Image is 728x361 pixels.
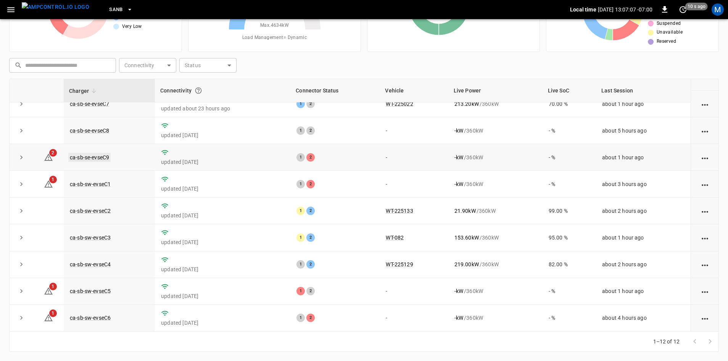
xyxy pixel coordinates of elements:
div: 1 [296,233,305,242]
p: updated [DATE] [161,265,284,273]
td: - % [543,305,596,332]
span: Very Low [122,23,142,31]
div: action cell options [700,234,710,241]
div: 1 [296,260,305,269]
p: - kW [454,154,463,161]
button: expand row [16,152,27,163]
p: updated [DATE] [161,319,284,327]
button: expand row [16,285,27,297]
button: expand row [16,312,27,324]
button: expand row [16,98,27,110]
td: - [380,278,448,305]
td: - [380,144,448,171]
span: 1 [49,309,57,317]
div: 2 [306,233,315,242]
a: WT-225129 [386,261,413,267]
span: Unavailable [657,29,683,36]
p: 153.60 kW [454,234,479,241]
th: Connector Status [290,79,380,102]
p: 1–12 of 12 [653,338,680,345]
button: expand row [16,259,27,270]
p: - kW [454,287,463,295]
div: / 360 kW [454,287,536,295]
td: about 1 hour ago [596,144,691,171]
div: / 360 kW [454,100,536,108]
div: action cell options [700,287,710,295]
div: 1 [296,287,305,295]
div: / 360 kW [454,154,536,161]
div: 1 [296,180,305,188]
span: Charger [69,86,99,96]
button: set refresh interval [677,3,689,16]
div: 2 [306,153,315,162]
span: Load Management = Dynamic [242,34,307,42]
div: 2 [306,180,315,188]
button: expand row [16,232,27,243]
td: about 1 hour ago [596,224,691,251]
a: 1 [44,288,53,294]
p: updated [DATE] [161,158,284,166]
a: WT-225133 [386,208,413,214]
button: expand row [16,205,27,217]
td: about 3 hours ago [596,171,691,197]
div: profile-icon [712,3,724,16]
div: 2 [306,100,315,108]
td: 95.00 % [543,224,596,251]
p: updated about 23 hours ago [161,105,284,112]
span: Reserved [657,38,676,45]
td: about 5 hours ago [596,117,691,144]
div: action cell options [700,207,710,215]
th: Live SoC [543,79,596,102]
div: 1 [296,153,305,162]
div: action cell options [700,261,710,268]
div: / 360 kW [454,314,536,322]
p: - kW [454,314,463,322]
a: ca-sb-sw-evseC3 [70,235,111,241]
a: WT-082 [386,235,404,241]
div: action cell options [700,73,710,81]
td: - % [543,117,596,144]
td: - [380,171,448,197]
span: 1 [49,283,57,290]
p: - kW [454,180,463,188]
td: 99.00 % [543,197,596,224]
td: about 1 hour ago [596,278,691,305]
div: action cell options [700,154,710,161]
th: Live Power [448,79,543,102]
td: about 2 hours ago [596,251,691,278]
button: Connection between the charger and our software. [192,84,205,97]
div: 2 [306,126,315,135]
div: action cell options [700,127,710,134]
p: Local time [570,6,596,13]
p: updated [DATE] [161,238,284,246]
div: action cell options [700,100,710,108]
button: expand row [16,178,27,190]
p: updated [DATE] [161,131,284,139]
p: - kW [454,127,463,134]
a: ca-sb-sw-evseC6 [70,315,111,321]
div: 1 [296,100,305,108]
div: / 360 kW [454,180,536,188]
td: - % [543,278,596,305]
div: 1 [296,207,305,215]
div: 1 [296,126,305,135]
td: - [380,117,448,144]
button: expand row [16,125,27,136]
div: 2 [306,287,315,295]
div: action cell options [700,180,710,188]
a: ca-sb-se-evseC7 [70,101,109,107]
div: 2 [306,207,315,215]
span: 2 [49,149,57,157]
a: 2 [44,154,53,160]
td: about 4 hours ago [596,305,691,332]
div: 2 [306,260,315,269]
p: [DATE] 13:07:07 -07:00 [598,6,652,13]
p: updated [DATE] [161,292,284,300]
a: ca-sb-sw-evseC4 [70,261,111,267]
div: / 360 kW [454,261,536,268]
a: ca-sb-sw-evseC2 [70,208,111,214]
a: ca-sb-sw-evseC1 [70,181,111,187]
p: 219.00 kW [454,261,479,268]
a: ca-sb-se-evseC9 [68,153,111,162]
p: 21.90 kW [454,207,476,215]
